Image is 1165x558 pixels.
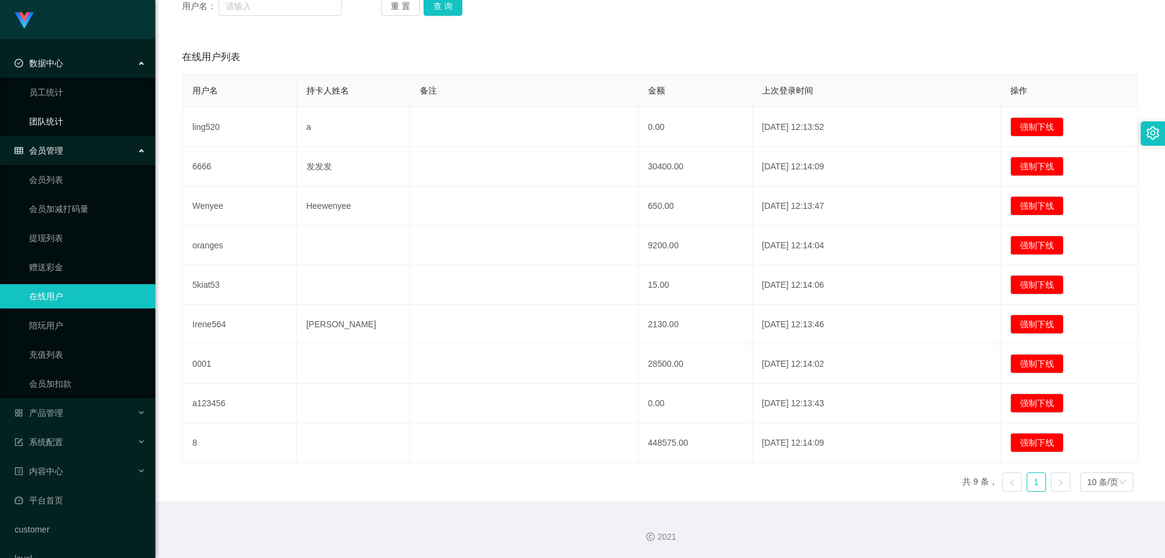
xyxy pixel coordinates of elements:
[297,147,411,186] td: 发发发
[297,107,411,147] td: a
[29,226,146,250] a: 提现列表
[15,517,146,542] a: customer
[1057,479,1064,486] i: 图标: right
[15,488,146,512] a: 图标: dashboard平台首页
[297,305,411,344] td: [PERSON_NAME]
[638,186,752,226] td: 650.00
[962,472,998,492] li: 共 9 条，
[1010,275,1064,294] button: 强制下线
[183,344,297,384] td: 0001
[1010,354,1064,373] button: 强制下线
[29,109,146,134] a: 团队统计
[752,384,1001,423] td: [DATE] 12:13:43
[15,58,63,68] span: 数据中心
[297,186,411,226] td: Heewenyee
[638,344,752,384] td: 28500.00
[638,265,752,305] td: 15.00
[420,86,437,95] span: 备注
[192,86,218,95] span: 用户名
[638,147,752,186] td: 30400.00
[638,107,752,147] td: 0.00
[29,284,146,308] a: 在线用户
[1027,473,1045,491] a: 1
[306,86,349,95] span: 持卡人姓名
[15,59,23,67] i: 图标: check-circle-o
[638,305,752,344] td: 2130.00
[752,226,1001,265] td: [DATE] 12:14:04
[638,384,752,423] td: 0.00
[752,107,1001,147] td: [DATE] 12:13:52
[15,438,23,446] i: 图标: form
[29,313,146,338] a: 陪玩用户
[1010,236,1064,255] button: 强制下线
[183,147,297,186] td: 6666
[1008,479,1016,486] i: 图标: left
[1146,126,1160,140] i: 图标: setting
[15,467,23,475] i: 图标: profile
[29,255,146,279] a: 赠送彩金
[1027,472,1046,492] li: 1
[752,344,1001,384] td: [DATE] 12:14:02
[15,146,23,155] i: 图标: table
[638,226,752,265] td: 9200.00
[183,107,297,147] td: ling520
[1010,315,1064,334] button: 强制下线
[762,86,813,95] span: 上次登录时间
[15,408,63,418] span: 产品管理
[752,147,1001,186] td: [DATE] 12:14:09
[1087,473,1118,491] div: 10 条/页
[1010,196,1064,216] button: 强制下线
[183,265,297,305] td: 5kiat53
[1119,478,1126,487] i: 图标: down
[183,423,297,463] td: 8
[15,409,23,417] i: 图标: appstore-o
[1002,472,1022,492] li: 上一页
[29,342,146,367] a: 充值列表
[165,531,1155,543] div: 2021
[752,186,1001,226] td: [DATE] 12:13:47
[183,305,297,344] td: Irene564
[648,86,665,95] span: 金额
[183,226,297,265] td: oranges
[638,423,752,463] td: 448575.00
[183,186,297,226] td: Wenyee
[29,80,146,104] a: 员工统计
[752,423,1001,463] td: [DATE] 12:14:09
[15,146,63,155] span: 会员管理
[752,305,1001,344] td: [DATE] 12:13:46
[646,532,655,541] i: 图标: copyright
[1010,393,1064,413] button: 强制下线
[1010,117,1064,137] button: 强制下线
[1051,472,1070,492] li: 下一页
[182,50,240,64] span: 在线用户列表
[1010,157,1064,176] button: 强制下线
[1010,86,1027,95] span: 操作
[15,466,63,476] span: 内容中心
[29,197,146,221] a: 会员加减打码量
[752,265,1001,305] td: [DATE] 12:14:06
[29,168,146,192] a: 会员列表
[15,12,34,29] img: logo.9652507e.png
[29,372,146,396] a: 会员加扣款
[15,437,63,447] span: 系统配置
[1010,433,1064,452] button: 强制下线
[183,384,297,423] td: a123456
